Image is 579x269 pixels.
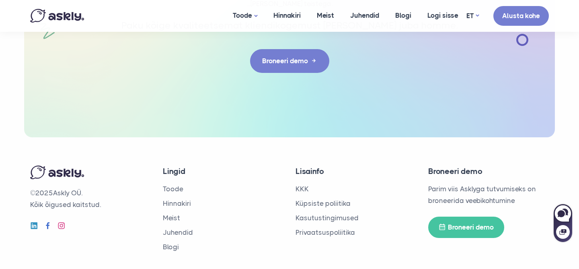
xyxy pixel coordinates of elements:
h4: Broneeri demo [428,166,549,177]
img: Askly [30,9,84,23]
a: Blogi [163,243,179,251]
a: Juhendid [163,228,193,236]
p: Parim viis Asklyga tutvumiseks on broneerida veebikohtumine [428,183,549,207]
a: Broneeri demo [250,49,329,73]
a: KKK [296,185,309,193]
p: © Askly OÜ. Kõik õigused kaitstud. [30,187,151,211]
h4: Lingid [163,166,283,177]
a: Broneeri demo [428,217,504,238]
span: 2025 [35,189,53,197]
a: Küpsiste poliitika [296,199,351,207]
a: Privaatsuspoliitika [296,228,355,236]
a: Kasutustingimused [296,214,359,222]
a: Meist [163,214,180,222]
a: Hinnakiri [163,199,191,207]
a: Toode [163,185,183,193]
a: ET [466,10,479,22]
iframe: Askly chat [553,203,573,243]
a: Alusta kohe [493,6,549,26]
img: Askly logo [30,166,84,179]
h4: Lisainfo [296,166,416,177]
